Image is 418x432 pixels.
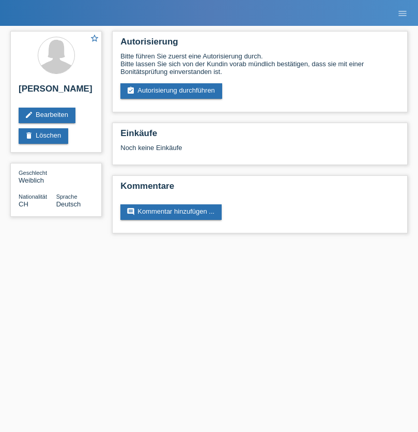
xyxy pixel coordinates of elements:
[19,169,56,184] div: Weiblich
[56,193,78,200] span: Sprache
[397,8,408,19] i: menu
[120,204,222,220] a: commentKommentar hinzufügen ...
[19,170,47,176] span: Geschlecht
[120,181,399,197] h2: Kommentare
[392,10,413,16] a: menu
[120,52,399,76] div: Bitte führen Sie zuerst eine Autorisierung durch. Bitte lassen Sie sich von der Kundin vorab münd...
[19,84,94,99] h2: [PERSON_NAME]
[127,86,135,95] i: assignment_turned_in
[120,144,399,159] div: Noch keine Einkäufe
[25,111,33,119] i: edit
[19,108,75,123] a: editBearbeiten
[25,131,33,140] i: delete
[56,200,81,208] span: Deutsch
[19,200,28,208] span: Schweiz
[120,128,399,144] h2: Einkäufe
[120,83,222,99] a: assignment_turned_inAutorisierung durchführen
[90,34,99,43] i: star_border
[19,128,68,144] a: deleteLöschen
[120,37,399,52] h2: Autorisierung
[127,207,135,216] i: comment
[19,193,47,200] span: Nationalität
[90,34,99,44] a: star_border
